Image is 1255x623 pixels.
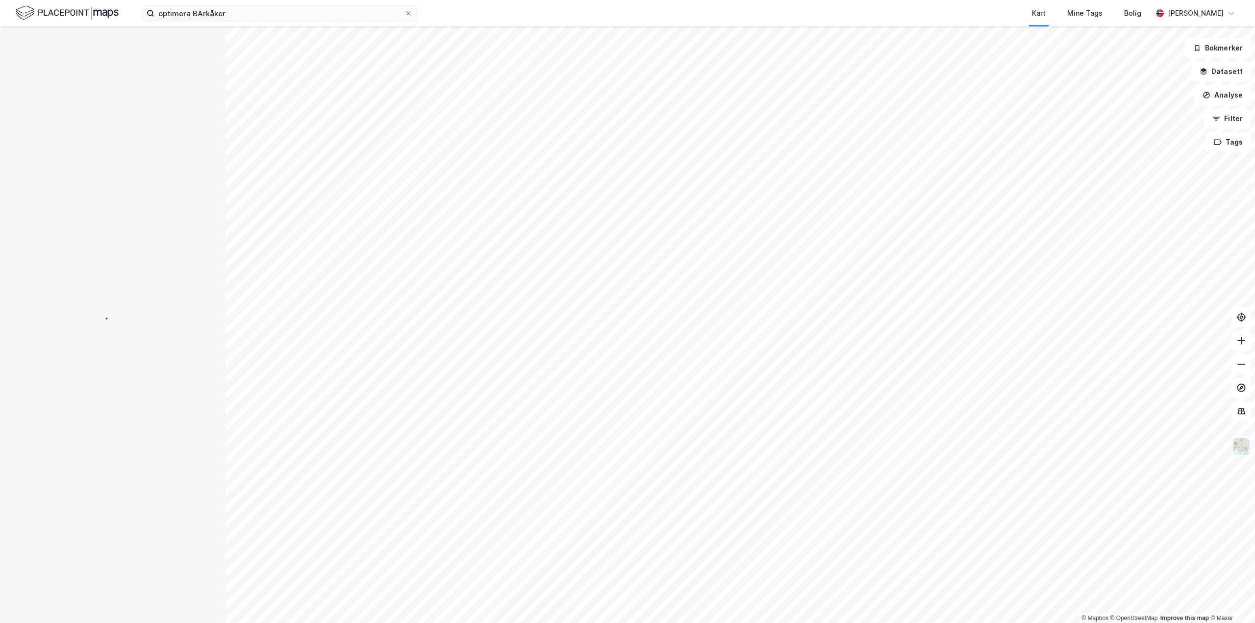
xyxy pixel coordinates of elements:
div: [PERSON_NAME] [1168,7,1224,19]
button: Filter [1204,109,1251,128]
a: Improve this map [1160,615,1209,622]
a: Mapbox [1081,615,1108,622]
img: Z [1232,437,1251,456]
div: Kart [1032,7,1046,19]
iframe: Chat Widget [1206,576,1255,623]
div: Bolig [1124,7,1141,19]
img: logo.f888ab2527a4732fd821a326f86c7f29.svg [16,4,119,22]
button: Tags [1205,132,1251,152]
div: Mine Tags [1067,7,1103,19]
button: Analyse [1194,85,1251,105]
button: Datasett [1191,62,1251,81]
input: Søk på adresse, matrikkel, gårdeiere, leietakere eller personer [154,6,404,21]
div: Kontrollprogram for chat [1206,576,1255,623]
a: OpenStreetMap [1110,615,1158,622]
button: Bokmerker [1185,38,1251,58]
img: spinner.a6d8c91a73a9ac5275cf975e30b51cfb.svg [105,311,121,327]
